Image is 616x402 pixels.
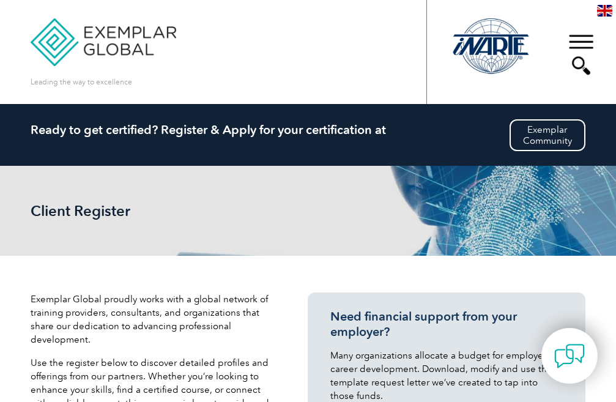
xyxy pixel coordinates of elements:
h2: Client Register [31,203,214,219]
h3: Need financial support from your employer? [330,309,563,340]
p: Exemplar Global proudly works with a global network of training providers, consultants, and organ... [31,292,280,346]
a: ExemplarCommunity [510,119,585,151]
img: contact-chat.png [554,341,585,371]
img: en [597,5,612,17]
h2: Ready to get certified? Register & Apply for your certification at [31,122,585,137]
p: Leading the way to excellence [31,75,132,89]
